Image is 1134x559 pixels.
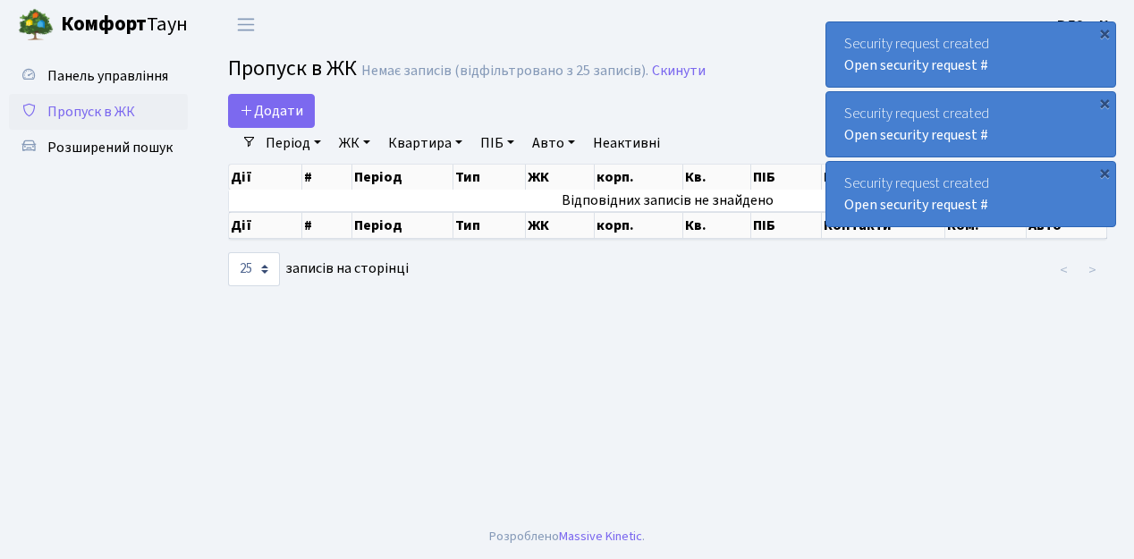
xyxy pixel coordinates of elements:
a: Open security request # [844,125,988,145]
div: × [1096,94,1113,112]
a: Пропуск в ЖК [9,94,188,130]
a: Розширений пошук [9,130,188,165]
th: # [302,212,352,239]
label: записів на сторінці [228,252,409,286]
b: Комфорт [61,10,147,38]
div: Security request created [826,162,1115,226]
td: Відповідних записів не знайдено [229,190,1107,211]
th: Кв. [683,165,751,190]
span: Панель управління [47,66,168,86]
th: ЖК [526,165,595,190]
th: Тип [453,165,526,190]
a: Open security request # [844,55,988,75]
span: Розширений пошук [47,138,173,157]
th: Кв. [683,212,751,239]
b: ВЛ2 -. К. [1057,15,1113,35]
div: Немає записів (відфільтровано з 25 записів). [361,63,648,80]
th: Тип [453,212,526,239]
span: Додати [240,101,303,121]
div: × [1096,164,1113,182]
a: ЖК [332,128,377,158]
a: ВЛ2 -. К. [1057,14,1113,36]
th: # [302,165,352,190]
th: корп. [595,212,683,239]
select: записів на сторінці [228,252,280,286]
div: × [1096,24,1113,42]
th: Дії [229,165,302,190]
a: Неактивні [586,128,667,158]
th: корп. [595,165,683,190]
a: Додати [228,94,315,128]
th: Дії [229,212,302,239]
a: Авто [525,128,582,158]
a: Панель управління [9,58,188,94]
th: ПІБ [751,165,821,190]
span: Таун [61,10,188,40]
th: ПІБ [751,212,821,239]
img: logo.png [18,7,54,43]
div: Security request created [826,92,1115,157]
a: Квартира [381,128,470,158]
th: Період [352,165,453,190]
button: Переключити навігацію [224,10,268,39]
th: Контакти [822,165,946,190]
a: Скинути [652,63,706,80]
a: Massive Kinetic [559,527,642,546]
a: Open security request # [844,195,988,215]
a: Період [258,128,328,158]
a: ПІБ [473,128,521,158]
div: Розроблено . [489,527,645,546]
span: Пропуск в ЖК [228,53,357,84]
th: ЖК [526,212,595,239]
th: Контакти [822,212,946,239]
div: Security request created [826,22,1115,87]
span: Пропуск в ЖК [47,102,135,122]
th: Період [352,212,453,239]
